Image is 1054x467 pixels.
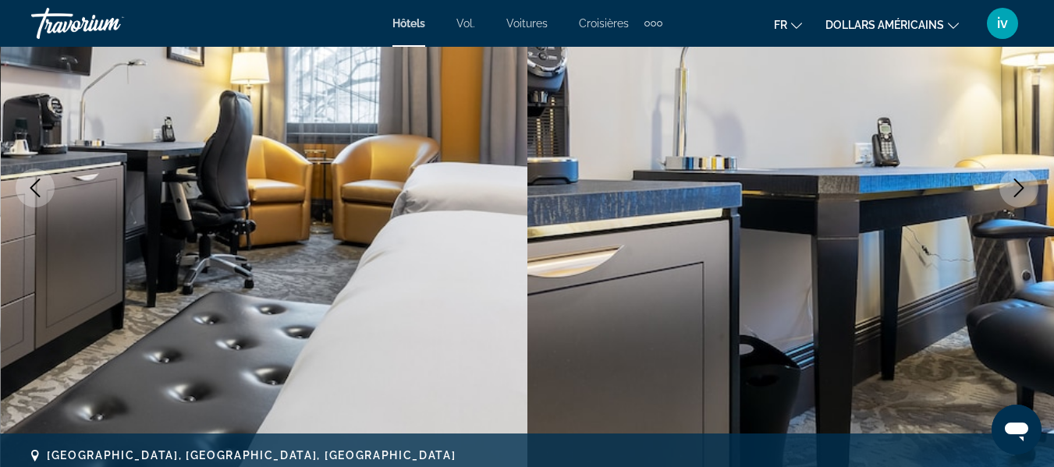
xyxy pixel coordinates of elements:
[644,11,662,36] button: Éléments de navigation supplémentaires
[392,17,425,30] a: Hôtels
[16,168,55,207] button: Previous image
[774,19,787,31] font: fr
[506,17,548,30] a: Voitures
[774,13,802,36] button: Changer de langue
[456,17,475,30] a: Vol.
[997,15,1008,31] font: iv
[31,3,187,44] a: Travorium
[47,449,456,462] span: [GEOGRAPHIC_DATA], [GEOGRAPHIC_DATA], [GEOGRAPHIC_DATA]
[992,405,1042,455] iframe: Bouton de lancement de la fenêtre de messagerie
[982,7,1023,40] button: Menu utilisateur
[999,168,1038,207] button: Next image
[825,13,959,36] button: Changer de devise
[579,17,629,30] a: Croisières
[825,19,944,31] font: dollars américains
